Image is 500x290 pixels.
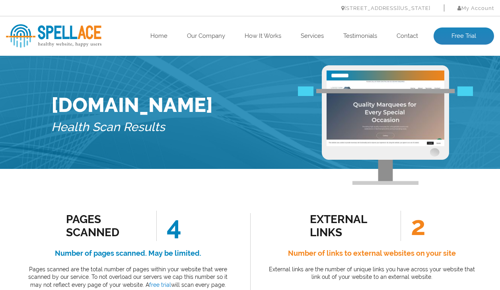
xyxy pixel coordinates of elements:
[66,213,138,239] div: Pages Scanned
[156,211,181,241] span: 4
[268,266,477,281] p: External links are the number of unique links you have across your website that link out of your ...
[298,88,473,97] img: Free Webiste Analysis
[149,282,171,288] a: free trial
[322,65,449,185] img: Free Webiste Analysis
[51,93,213,117] h1: [DOMAIN_NAME]
[310,213,382,239] div: external links
[401,211,426,241] span: 2
[51,117,213,138] h5: Health Scan Results
[24,266,232,289] p: Pages scanned are the total number of pages within your website that were scanned by our service....
[268,247,477,260] h4: Number of links to external websites on your site
[327,80,444,146] img: Free Website Analysis
[24,247,232,260] h4: Number of pages scanned. May be limited.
